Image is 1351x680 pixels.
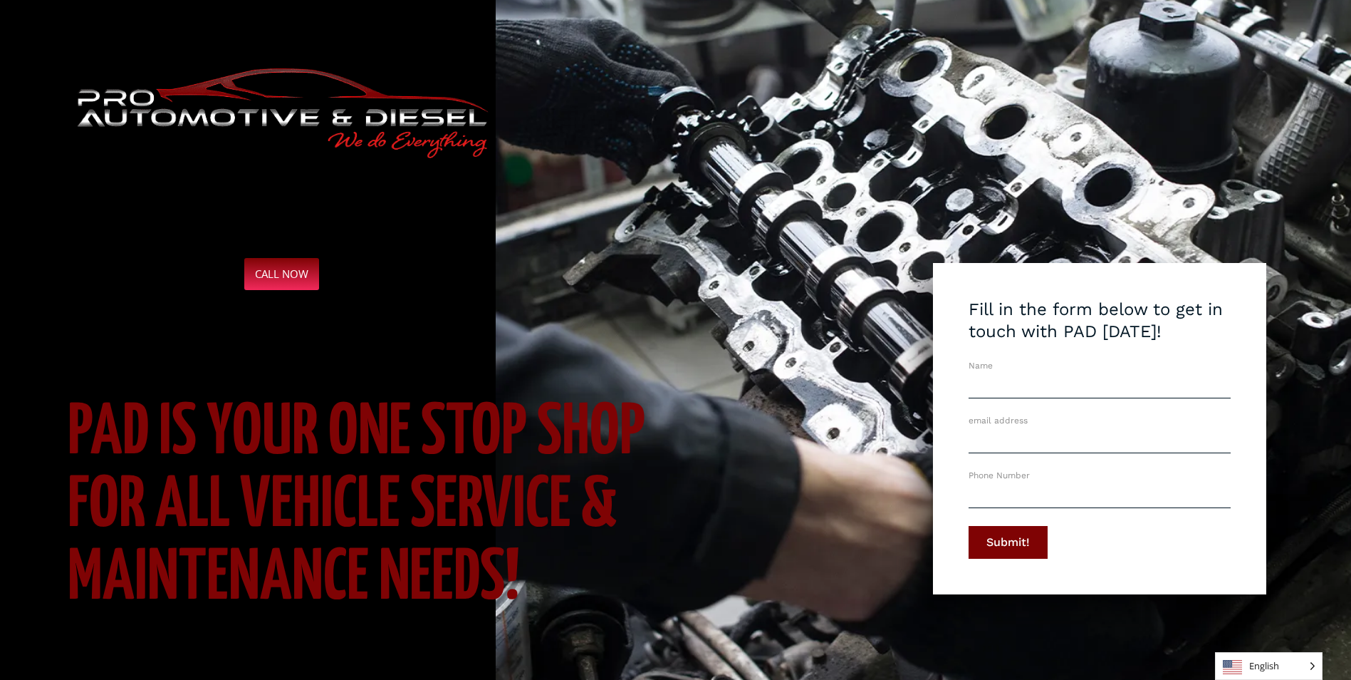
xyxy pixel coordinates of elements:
h1: PAD is your one stop shop for all vehicle service & maintenance needs! [68,398,688,616]
a: CALL NOW [244,258,319,290]
form: Contact Form [969,299,1230,576]
div: Fill in the form below to get in touch with PAD [DATE]! [965,299,1233,343]
label: email address [969,416,1028,425]
span: English [1216,653,1322,679]
span: Submit! [986,537,1030,548]
aside: Language selected: English [1215,652,1323,680]
img: Logo for "Pro Automotive & Diesel" featuring a red outline of a car above the name and the taglin... [68,64,496,161]
label: Phone Number [969,471,1030,480]
button: Submit! [969,526,1048,559]
span: CALL NOW [255,269,308,279]
label: Name [969,361,993,370]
